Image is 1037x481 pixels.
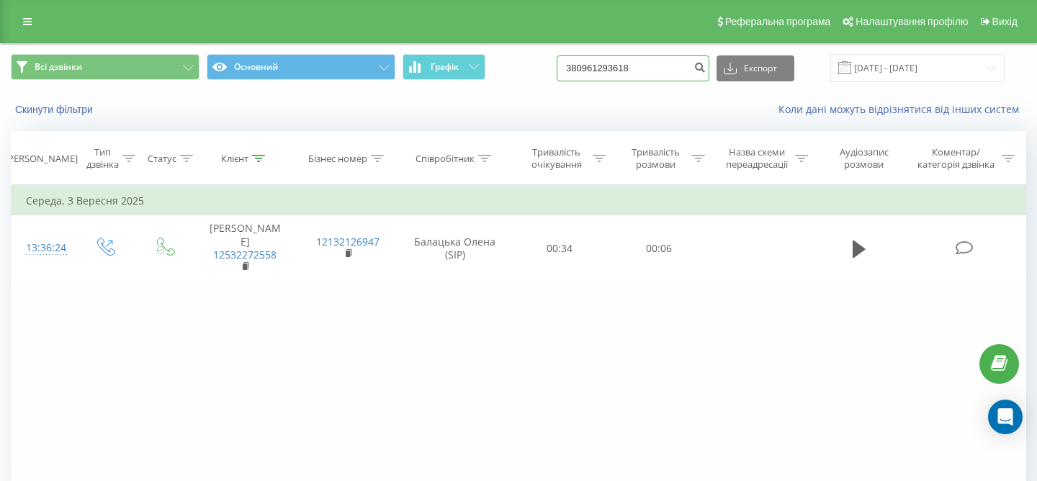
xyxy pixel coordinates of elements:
a: 12132126947 [316,235,380,248]
button: Експорт [717,55,794,81]
div: 13:36:24 [26,234,60,262]
button: Всі дзвінки [11,54,199,80]
td: Середа, 3 Вересня 2025 [12,186,1026,215]
input: Пошук за номером [557,55,709,81]
div: Клієнт [221,153,248,165]
div: Співробітник [416,153,475,165]
span: Реферальна програма [725,16,831,27]
a: Коли дані можуть відрізнятися вiд інших систем [778,102,1026,116]
button: Скинути фільтри [11,103,100,116]
button: Графік [403,54,485,80]
div: Тип дзвінка [86,146,119,171]
div: Тривалість очікування [524,146,590,171]
div: Аудіозапис розмови [825,146,903,171]
td: Балацька Олена (SIP) [400,215,511,282]
div: Бізнес номер [308,153,367,165]
td: [PERSON_NAME] [194,215,297,282]
span: Вихід [992,16,1018,27]
div: [PERSON_NAME] [5,153,78,165]
div: Open Intercom Messenger [988,400,1023,434]
span: Графік [431,62,459,72]
span: Всі дзвінки [35,61,82,73]
button: Основний [207,54,395,80]
a: 12532272558 [213,248,277,261]
div: Назва схеми переадресації [722,146,791,171]
span: Налаштування профілю [856,16,968,27]
div: Коментар/категорія дзвінка [914,146,998,171]
div: Статус [148,153,176,165]
div: Тривалість розмови [622,146,688,171]
td: 00:06 [609,215,709,282]
td: 00:34 [511,215,610,282]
